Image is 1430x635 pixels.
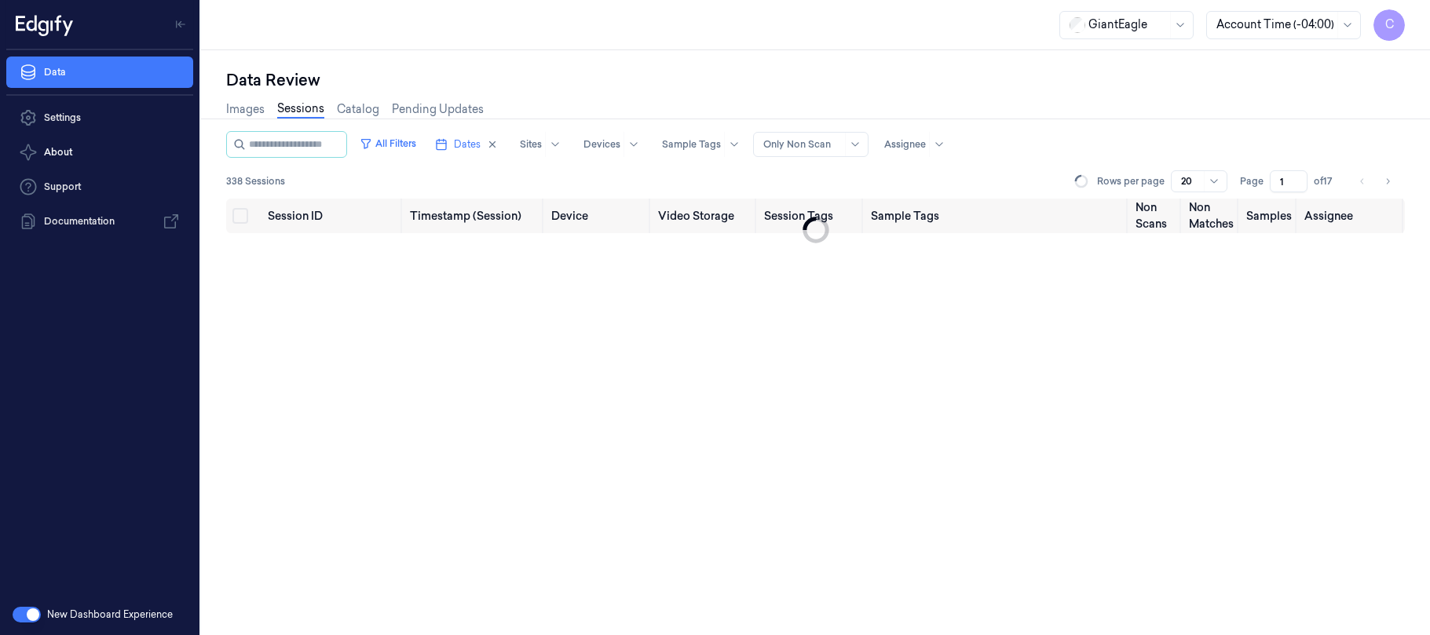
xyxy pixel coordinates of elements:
span: of 17 [1314,174,1339,188]
th: Samples [1240,199,1298,233]
th: Session ID [261,199,403,233]
button: Toggle Navigation [168,12,193,37]
p: Rows per page [1097,174,1165,188]
a: Sessions [277,100,324,119]
a: Images [226,101,265,118]
button: All Filters [353,131,422,156]
a: Documentation [6,206,193,237]
th: Device [545,199,651,233]
th: Timestamp (Session) [404,199,546,233]
a: Support [6,171,193,203]
th: Assignee [1298,199,1405,233]
nav: pagination [1351,170,1399,192]
span: 338 Sessions [226,174,285,188]
a: Settings [6,102,193,133]
button: Go to next page [1377,170,1399,192]
th: Non Matches [1183,199,1240,233]
button: About [6,137,193,168]
a: Pending Updates [392,101,484,118]
a: Data [6,57,193,88]
div: Data Review [226,69,1405,91]
button: C [1373,9,1405,41]
button: Select all [232,208,248,224]
span: Page [1240,174,1264,188]
span: Dates [454,137,481,151]
button: Dates [429,132,504,157]
a: Catalog [337,101,379,118]
th: Sample Tags [865,199,1129,233]
th: Video Storage [652,199,759,233]
th: Session Tags [758,199,865,233]
th: Non Scans [1129,199,1183,233]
